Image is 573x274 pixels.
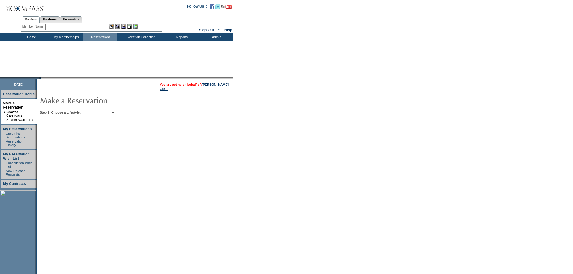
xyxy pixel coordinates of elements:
td: Home [14,33,48,41]
img: Become our fan on Facebook [210,4,214,9]
img: Subscribe to our YouTube Channel [221,5,232,9]
b: » [4,110,6,114]
b: Step 1: Choose a Lifestyle: [40,111,81,114]
img: b_edit.gif [109,24,114,29]
a: Reservations [60,16,82,23]
a: Members [22,16,40,23]
a: Cancellation Wish List [6,161,32,168]
a: Reservation Home [3,92,35,96]
a: Browse Calendars [6,110,22,117]
a: Sign Out [199,28,214,32]
a: Clear [160,87,168,91]
a: My Reservation Wish List [3,152,30,161]
a: New Release Requests [6,169,25,176]
img: Reservations [127,24,132,29]
img: Follow us on Twitter [215,4,220,9]
img: pgTtlMakeReservation.gif [40,94,160,106]
td: · [4,161,5,168]
a: Upcoming Reservations [6,132,25,139]
span: You are acting on behalf of: [160,83,229,86]
a: Residences [40,16,60,23]
span: :: [218,28,220,32]
a: Search Availability [6,118,33,122]
a: Subscribe to our YouTube Channel [221,6,232,10]
td: · [4,132,5,139]
a: My Reservations [3,127,32,131]
td: · [4,118,6,122]
a: Reservation History [6,140,23,147]
img: promoShadowLeftCorner.gif [39,77,41,79]
img: b_calculator.gif [133,24,138,29]
td: My Memberships [48,33,83,41]
a: Become our fan on Facebook [210,6,214,10]
a: Follow us on Twitter [215,6,220,10]
a: My Contracts [3,182,26,186]
a: [PERSON_NAME] [202,83,229,86]
span: [DATE] [13,83,23,86]
td: Vacation Collection [117,33,164,41]
td: Reports [164,33,199,41]
td: · [4,169,5,176]
div: Member Name: [22,24,45,29]
td: · [4,140,5,147]
td: Follow Us :: [187,4,208,11]
img: Impersonate [121,24,126,29]
a: Help [224,28,232,32]
img: View [115,24,120,29]
td: Admin [199,33,233,41]
td: Reservations [83,33,117,41]
a: Make a Reservation [3,101,23,109]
